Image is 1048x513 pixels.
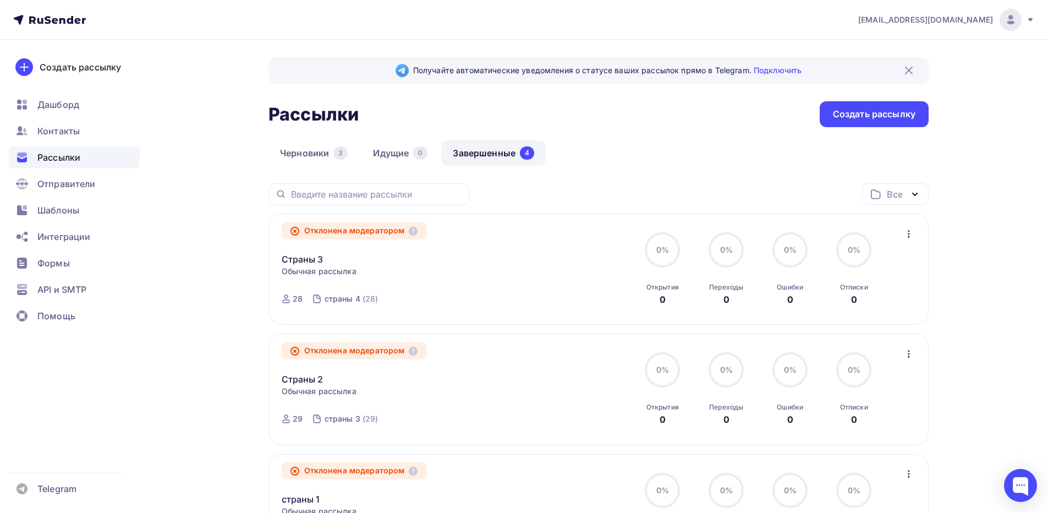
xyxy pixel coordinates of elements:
div: 0 [787,293,793,306]
span: Обычная рассылка [282,386,356,397]
span: 0% [656,365,669,374]
a: Страны 3 [282,253,323,266]
div: Создать рассылку [40,61,121,74]
div: 3 [333,146,348,160]
button: Все [862,183,929,205]
h2: Рассылки [268,103,359,125]
span: Формы [37,256,70,270]
a: Идущие0 [361,140,439,166]
div: страны 3 [325,413,360,424]
div: 0 [787,413,793,426]
span: 0% [848,245,860,254]
span: 0% [656,245,669,254]
div: Ошибки [777,283,803,292]
div: 28 [293,293,303,304]
a: страны 1 [282,493,320,506]
div: Отклонена модератором [282,342,427,359]
div: Отписки [840,283,868,292]
a: Страны 2 [282,373,323,386]
span: 0% [720,245,733,254]
span: Шаблоны [37,204,79,217]
div: 0 [413,146,427,160]
div: 29 [293,413,303,424]
a: Отправители [9,173,140,195]
div: Отклонена модератором [282,222,427,239]
span: 0% [720,365,733,374]
div: Все [887,188,902,201]
div: Ошибки [777,403,803,412]
div: 0 [851,413,857,426]
div: (28) [363,293,378,304]
span: 0% [784,365,797,374]
span: Отправители [37,177,96,190]
span: API и SMTP [37,283,86,296]
img: Telegram [396,64,409,77]
a: страны 4 (28) [323,290,380,308]
div: Открытия [646,283,679,292]
span: 0% [848,485,860,495]
span: 0% [784,485,797,495]
div: 0 [851,293,857,306]
a: страны 3 (29) [323,410,380,428]
div: 0 [660,413,666,426]
a: Подключить [754,66,802,75]
a: Черновики3 [268,140,359,166]
div: 4 [520,146,534,160]
div: Открытия [646,403,679,412]
span: 0% [656,485,669,495]
span: Контакты [37,124,80,138]
span: 0% [720,485,733,495]
div: Отклонена модератором [282,462,427,479]
span: Дашборд [37,98,79,111]
a: Контакты [9,120,140,142]
a: Шаблоны [9,199,140,221]
div: 0 [723,413,729,426]
span: Помощь [37,309,75,323]
input: Введите название рассылки [291,188,463,200]
span: Telegram [37,482,76,495]
div: Переходы [709,283,743,292]
div: страны 4 [325,293,360,304]
span: Рассылки [37,151,80,164]
div: Переходы [709,403,743,412]
span: Обычная рассылка [282,266,356,277]
a: [EMAIL_ADDRESS][DOMAIN_NAME] [858,9,1035,31]
span: Получайте автоматические уведомления о статусе ваших рассылок прямо в Telegram. [413,65,802,76]
a: Завершенные4 [441,140,546,166]
span: [EMAIL_ADDRESS][DOMAIN_NAME] [858,14,993,25]
a: Формы [9,252,140,274]
div: Отписки [840,403,868,412]
span: 0% [784,245,797,254]
div: 0 [660,293,666,306]
a: Рассылки [9,146,140,168]
span: 0% [848,365,860,374]
a: Дашборд [9,94,140,116]
div: 0 [723,293,729,306]
div: (29) [363,413,378,424]
span: Интеграции [37,230,90,243]
div: Создать рассылку [833,108,915,121]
